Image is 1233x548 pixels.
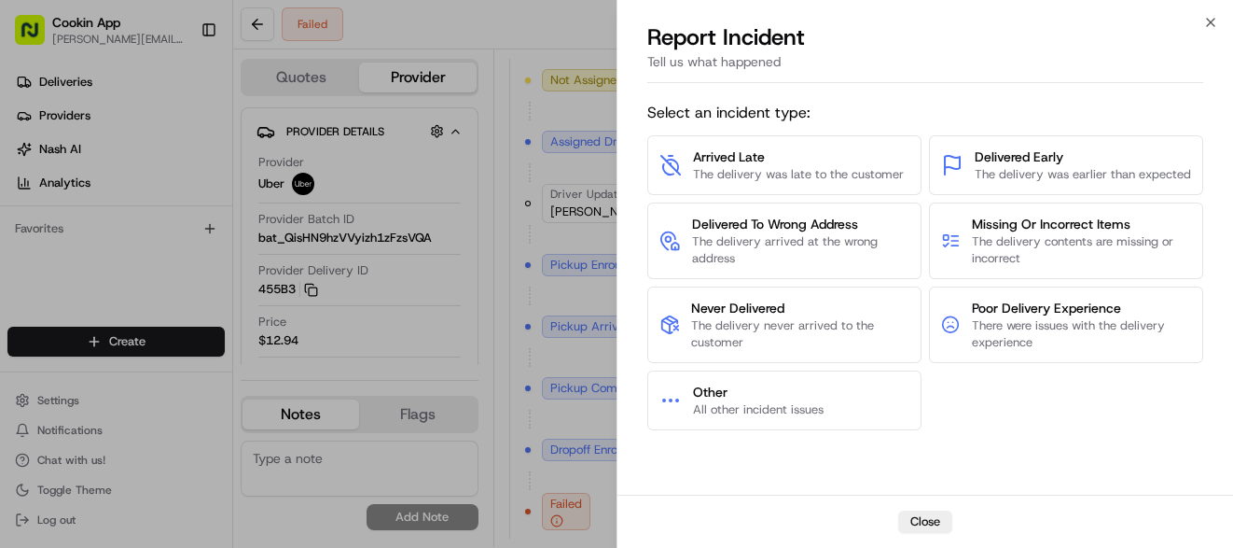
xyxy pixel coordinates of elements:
[929,203,1203,279] button: Missing Or Incorrect ItemsThe delivery contents are missing or incorrect
[39,178,73,212] img: 8016278978528_b943e370aa5ada12b00a_72.png
[647,371,921,430] button: OtherAll other incident issues
[692,233,910,267] span: The delivery arrived at the wrong address
[647,22,805,52] p: Report Incident
[19,322,48,358] img: Wisdom Oko
[317,184,339,206] button: Start new chat
[693,148,904,166] span: Arrived Late
[693,383,824,401] span: Other
[19,272,48,302] img: Brigitte Vinadas
[37,341,52,356] img: 1736555255976-a54dd68f-1ca7-489b-9aae-adbdc363a1c4
[929,135,1203,195] button: Delivered EarlyThe delivery was earlier than expected
[691,317,909,351] span: The delivery never arrived to the customer
[691,299,909,317] span: Never Delivered
[19,243,119,258] div: Past conversations
[289,239,339,261] button: See all
[692,215,910,233] span: Delivered To Wrong Address
[84,178,306,197] div: Start new chat
[155,289,161,304] span: •
[971,299,1191,317] span: Poor Delivery Experience
[693,401,824,418] span: All other incident issues
[58,340,199,355] span: Wisdom [PERSON_NAME]
[972,215,1191,233] span: Missing Or Incorrect Items
[165,289,203,304] span: [DATE]
[971,317,1191,351] span: There were issues with the delivery experience
[58,289,151,304] span: [PERSON_NAME]
[213,340,251,355] span: [DATE]
[19,178,52,212] img: 1736555255976-a54dd68f-1ca7-489b-9aae-adbdc363a1c4
[975,148,1191,166] span: Delivered Early
[693,166,904,183] span: The delivery was late to the customer
[929,287,1203,363] button: Poor Delivery ExperienceThere were issues with the delivery experience
[647,203,921,279] button: Delivered To Wrong AddressThe delivery arrived at the wrong address
[898,511,952,533] button: Close
[972,233,1191,267] span: The delivery contents are missing or incorrect
[975,166,1191,183] span: The delivery was earlier than expected
[647,52,1203,83] div: Tell us what happened
[19,19,56,56] img: Nash
[84,197,256,212] div: We're available if you need us!
[186,410,226,424] span: Pylon
[37,290,52,305] img: 1736555255976-a54dd68f-1ca7-489b-9aae-adbdc363a1c4
[647,102,1203,124] span: Select an incident type:
[48,120,308,140] input: Clear
[647,135,921,195] button: Arrived LateThe delivery was late to the customer
[132,409,226,424] a: Powered byPylon
[202,340,209,355] span: •
[19,75,339,105] p: Welcome 👋
[647,287,921,363] button: Never DeliveredThe delivery never arrived to the customer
